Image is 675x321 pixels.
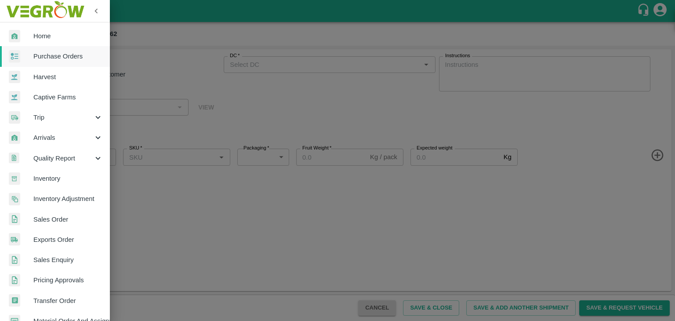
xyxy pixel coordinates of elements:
span: Home [33,31,103,41]
span: Inventory Adjustment [33,194,103,204]
span: Arrivals [33,133,93,142]
span: Purchase Orders [33,51,103,61]
img: qualityReport [9,153,19,164]
span: Sales Order [33,215,103,224]
img: whArrival [9,131,20,144]
img: harvest [9,70,20,84]
span: Exports Order [33,235,103,244]
span: Sales Enquiry [33,255,103,265]
img: inventory [9,193,20,205]
span: Transfer Order [33,296,103,306]
img: reciept [9,50,20,63]
img: whArrival [9,30,20,43]
img: sales [9,213,20,226]
span: Captive Farms [33,92,103,102]
span: Inventory [33,174,103,183]
span: Harvest [33,72,103,82]
span: Quality Report [33,153,93,163]
span: Pricing Approvals [33,275,103,285]
span: Trip [33,113,93,122]
img: harvest [9,91,20,104]
img: whInventory [9,172,20,185]
img: whTransfer [9,294,20,307]
img: delivery [9,111,20,124]
img: sales [9,254,20,266]
img: shipments [9,233,20,246]
img: sales [9,274,20,287]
